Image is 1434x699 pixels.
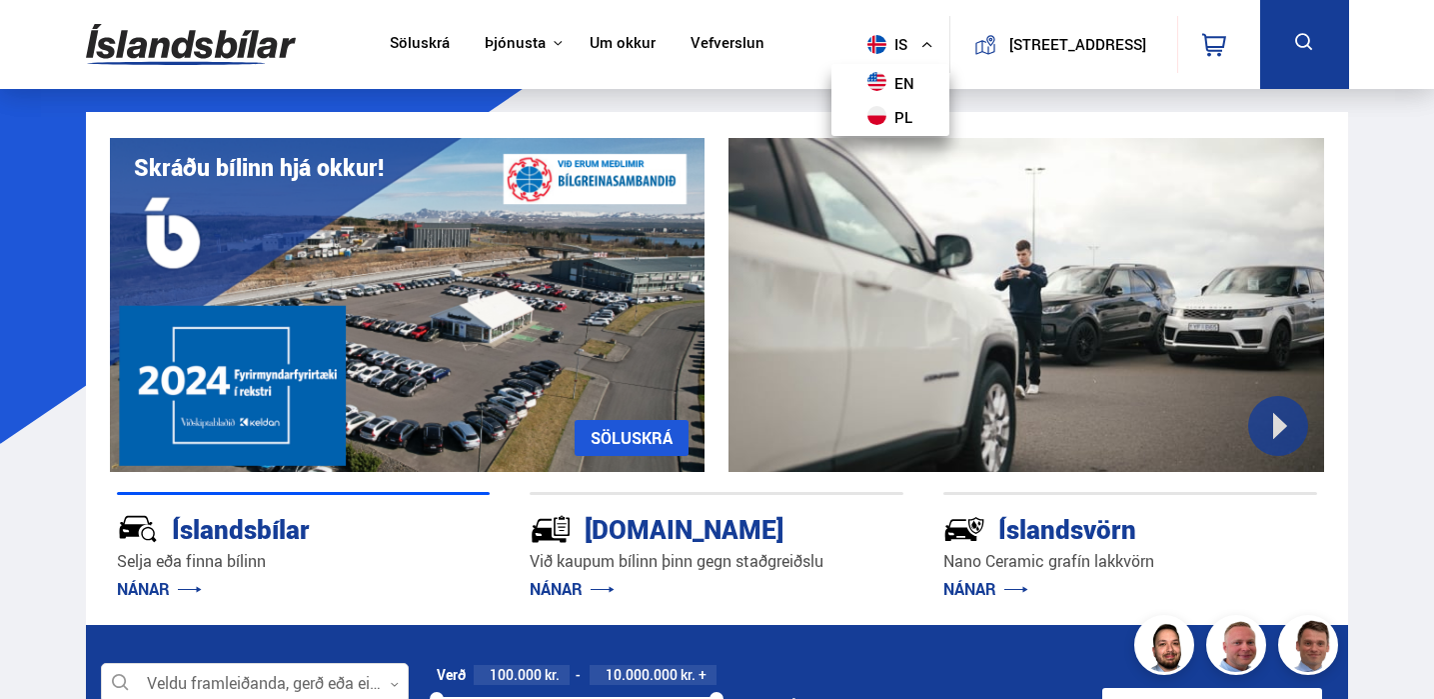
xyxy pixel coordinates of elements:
div: Íslandsvörn [943,510,1246,545]
img: G0Ugv5HjCgRt.svg [86,12,296,77]
button: [STREET_ADDRESS] [1004,36,1151,53]
a: en [837,70,943,98]
img: FbJEzSuNWCJXmdc-.webp [1281,618,1341,678]
div: [DOMAIN_NAME] [530,510,832,545]
p: Við kaupum bílinn þinn gegn staðgreiðslu [530,550,903,573]
h1: Skráðu bílinn hjá okkur! [134,154,384,181]
img: svg+xml;base64,PHN2ZyB4bWxucz0iaHR0cDovL3d3dy53My5vcmcvMjAwMC9zdmciIHdpZHRoPSI1MTIiIGhlaWdodD0iNT... [867,72,886,96]
button: is [859,15,949,74]
img: siFngHWaQ9KaOqBr.png [1209,618,1269,678]
img: JRvxyua_JYH6wB4c.svg [117,508,159,550]
a: pl [837,104,943,132]
a: Um okkur [590,34,656,55]
a: [STREET_ADDRESS] [961,16,1165,73]
span: + [699,667,707,683]
div: Verð [437,667,466,683]
div: Íslandsbílar [117,510,420,545]
span: 10.000.000 [606,665,678,684]
span: kr. [545,667,560,683]
a: NÁNAR [530,578,615,600]
img: svg+xml;base64,PHN2ZyB4bWxucz0iaHR0cDovL3d3dy53My5vcmcvMjAwMC9zdmciIHdpZHRoPSI1MTIiIGhlaWdodD0iNT... [867,35,886,54]
img: svg+xml;base64,PHN2ZyB4bWxucz0iaHR0cDovL3d3dy53My5vcmcvMjAwMC9zdmciIHdpZHRoPSI1MTIiIGhlaWdodD0iNT... [867,106,886,130]
span: kr. [681,667,696,683]
a: NÁNAR [117,578,202,600]
p: Nano Ceramic grafín lakkvörn [943,550,1317,573]
p: Selja eða finna bílinn [117,550,491,573]
a: Vefverslun [691,34,764,55]
img: tr5P-W3DuiFaO7aO.svg [530,508,572,550]
span: 100.000 [490,665,542,684]
img: nhp88E3Fdnt1Opn2.png [1137,618,1197,678]
button: Þjónusta [485,34,546,53]
img: eKx6w-_Home_640_.png [110,138,706,472]
img: -Svtn6bYgwAsiwNX.svg [943,508,985,550]
button: Opna LiveChat spjallviðmót [16,8,76,68]
a: Söluskrá [390,34,450,55]
a: NÁNAR [943,578,1028,600]
span: is [859,35,909,54]
a: SÖLUSKRÁ [575,420,689,456]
